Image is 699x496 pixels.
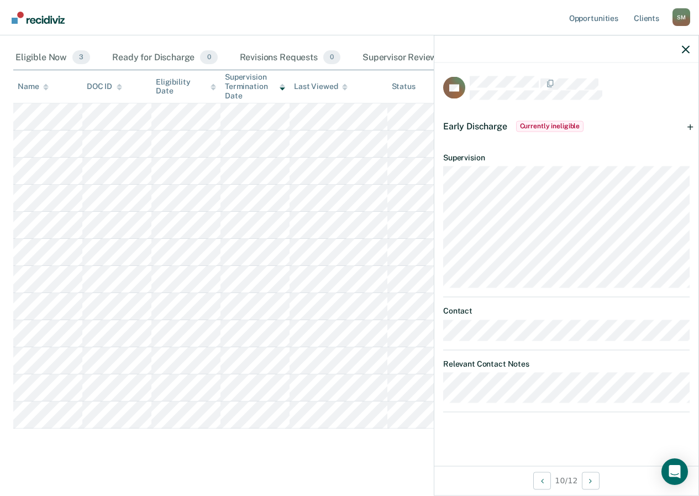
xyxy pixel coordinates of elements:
[533,472,551,489] button: Previous Opportunity
[238,46,343,70] div: Revisions Requests
[672,8,690,26] button: Profile dropdown button
[516,121,584,132] span: Currently ineligible
[72,50,90,65] span: 3
[434,466,698,495] div: 10 / 12
[13,46,92,70] div: Eligible Now
[582,472,600,489] button: Next Opportunity
[12,12,65,24] img: Recidiviz
[225,72,285,100] div: Supervision Termination Date
[661,458,688,485] div: Open Intercom Messenger
[443,121,507,131] span: Early Discharge
[294,82,348,91] div: Last Viewed
[18,82,49,91] div: Name
[323,50,340,65] span: 0
[87,82,122,91] div: DOC ID
[443,153,690,162] dt: Supervision
[156,77,216,96] div: Eligibility Date
[443,306,690,316] dt: Contact
[443,359,690,368] dt: Relevant Contact Notes
[200,50,217,65] span: 0
[110,46,219,70] div: Ready for Discharge
[434,108,698,144] div: Early DischargeCurrently ineligible
[360,46,463,70] div: Supervisor Review
[672,8,690,26] div: S M
[392,82,416,91] div: Status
